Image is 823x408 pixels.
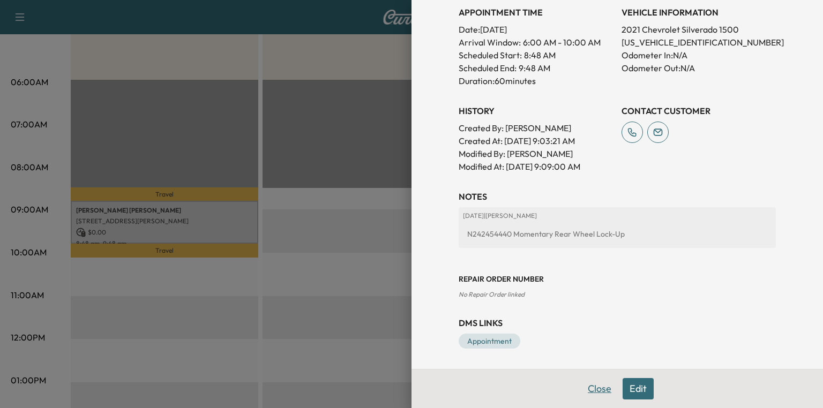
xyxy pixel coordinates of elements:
[459,274,776,284] h3: Repair Order number
[622,49,776,62] p: Odometer In: N/A
[622,23,776,36] p: 2021 Chevrolet Silverado 1500
[459,316,776,329] h3: DMS Links
[459,49,522,62] p: Scheduled Start:
[622,6,776,19] h3: VEHICLE INFORMATION
[459,134,613,147] p: Created At : [DATE] 9:03:21 AM
[459,122,613,134] p: Created By : [PERSON_NAME]
[459,104,613,117] h3: History
[622,36,776,49] p: [US_VEHICLE_IDENTIFICATION_NUMBER]
[463,211,772,220] p: [DATE] | [PERSON_NAME]
[459,62,517,74] p: Scheduled End:
[459,190,776,203] h3: NOTES
[459,290,525,298] span: No Repair Order linked
[459,6,613,19] h3: APPOINTMENT TIME
[459,160,613,173] p: Modified At : [DATE] 9:09:00 AM
[459,36,613,49] p: Arrival Window:
[623,378,654,399] button: Edit
[622,62,776,74] p: Odometer Out: N/A
[523,36,601,49] span: 6:00 AM - 10:00 AM
[622,104,776,117] h3: CONTACT CUSTOMER
[581,378,618,399] button: Close
[524,49,556,62] p: 8:48 AM
[459,74,613,87] p: Duration: 60 minutes
[463,224,772,244] div: N242454440 Momentary Rear Wheel Lock-Up
[519,62,550,74] p: 9:48 AM
[459,334,520,349] a: Appointment
[459,147,613,160] p: Modified By : [PERSON_NAME]
[459,23,613,36] p: Date: [DATE]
